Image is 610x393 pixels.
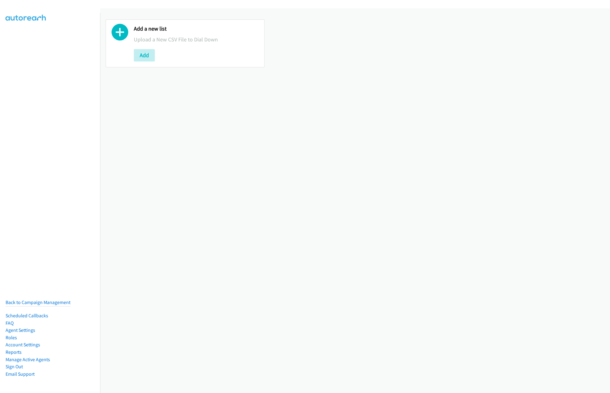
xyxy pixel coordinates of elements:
[6,320,14,326] a: FAQ
[134,25,259,32] h2: Add a new list
[6,349,22,355] a: Reports
[6,371,35,377] a: Email Support
[6,299,70,305] a: Back to Campaign Management
[6,313,48,319] a: Scheduled Callbacks
[134,35,259,44] p: Upload a New CSV File to Dial Down
[6,335,17,340] a: Roles
[134,49,155,61] button: Add
[6,357,50,362] a: Manage Active Agents
[6,342,40,348] a: Account Settings
[6,364,23,370] a: Sign Out
[6,327,35,333] a: Agent Settings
